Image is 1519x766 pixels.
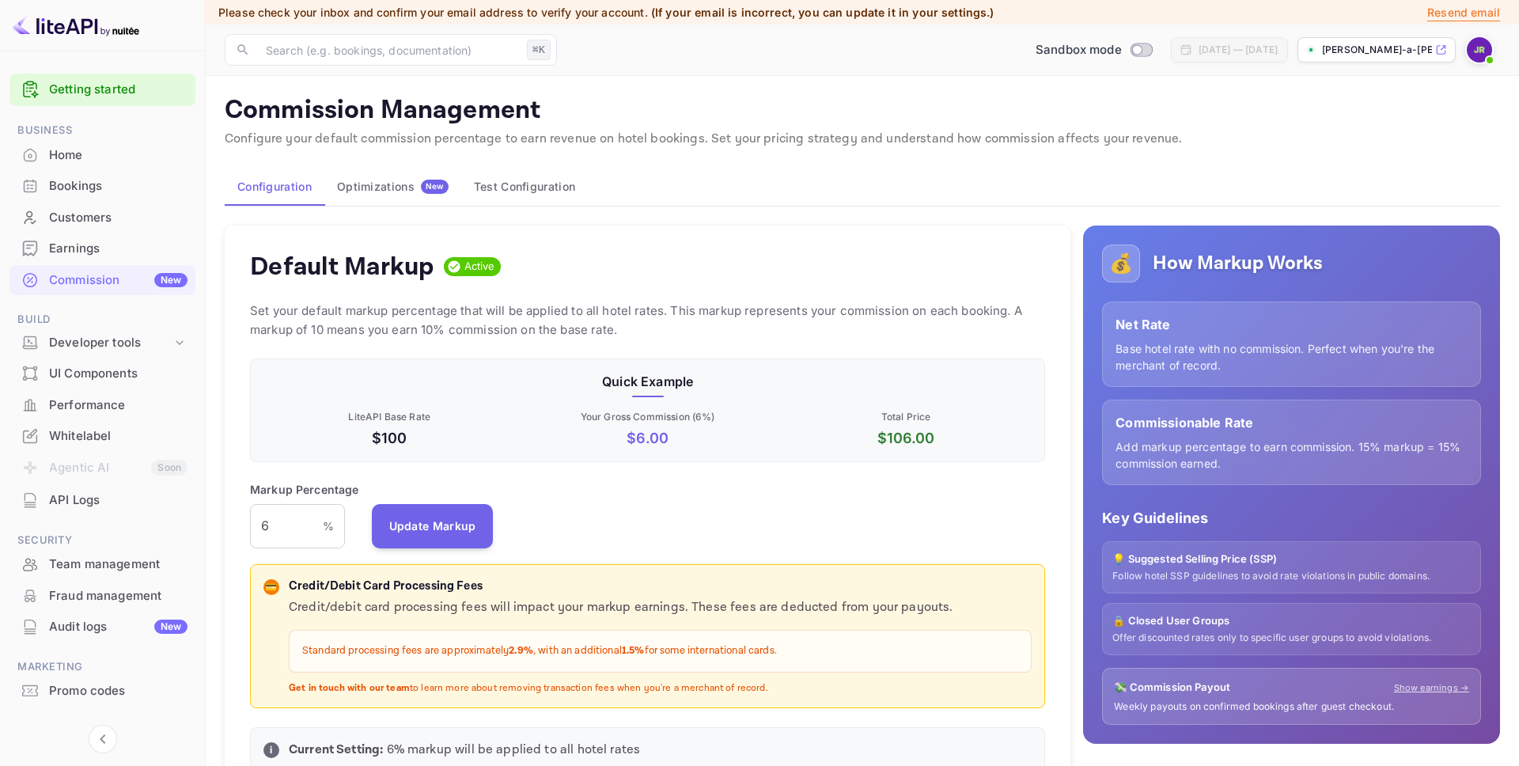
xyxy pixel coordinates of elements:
div: Earnings [9,233,195,264]
div: Team management [49,556,188,574]
a: Whitelabel [9,421,195,450]
div: ⌘K [527,40,551,60]
div: Optimizations [337,180,449,194]
a: Fraud management [9,581,195,610]
button: Configuration [225,168,324,206]
p: Key Guidelines [1102,507,1481,529]
input: Search (e.g. bookings, documentation) [256,34,521,66]
div: Performance [9,390,195,421]
p: $ 106.00 [780,427,1032,449]
p: to learn more about removing transaction fees when you're a merchant of record. [289,682,1032,696]
span: Marketing [9,658,195,676]
div: Customers [9,203,195,233]
div: New [154,620,188,634]
p: Net Rate [1116,315,1468,334]
input: 0 [250,504,323,548]
div: Promo codes [49,682,188,700]
a: Home [9,140,195,169]
a: UI Components [9,358,195,388]
div: Whitelabel [9,421,195,452]
div: API Logs [49,491,188,510]
p: Standard processing fees are approximately , with an additional for some international cards. [302,643,1018,659]
img: John A Richards [1467,37,1492,63]
div: Switch to Production mode [1029,41,1158,59]
p: Total Price [780,410,1032,424]
button: Test Configuration [461,168,588,206]
div: Fraud management [9,581,195,612]
a: Show earnings → [1394,681,1469,695]
p: Quick Example [263,372,1032,391]
h5: How Markup Works [1153,251,1323,276]
span: Security [9,532,195,549]
p: Configure your default commission percentage to earn revenue on hotel bookings. Set your pricing ... [225,130,1500,149]
p: Commission Management [225,95,1500,127]
p: Follow hotel SSP guidelines to avoid rate violations in public domains. [1112,570,1471,583]
p: Markup Percentage [250,481,359,498]
div: Audit logs [49,618,188,636]
a: Customers [9,203,195,232]
p: Resend email [1427,4,1500,21]
p: Set your default markup percentage that will be applied to all hotel rates. This markup represent... [250,301,1045,339]
span: (If your email is incorrect, you can update it in your settings.) [651,6,994,19]
a: Getting started [49,81,188,99]
div: Performance [49,396,188,415]
p: [PERSON_NAME]-a-[PERSON_NAME]-36luw.... [1322,43,1432,57]
p: $ 6.00 [521,427,773,449]
span: New [421,181,449,191]
a: Team management [9,549,195,578]
p: Offer discounted rates only to specific user groups to avoid violations. [1112,631,1471,645]
a: Performance [9,390,195,419]
a: Promo codes [9,676,195,705]
span: Please check your inbox and confirm your email address to verify your account. [218,6,648,19]
a: Audit logsNew [9,612,195,641]
div: UI Components [49,365,188,383]
div: Bookings [9,171,195,202]
div: Getting started [9,74,195,106]
p: Base hotel rate with no commission. Perfect when you're the merchant of record. [1116,340,1468,374]
button: Update Markup [372,504,494,548]
div: Commission [49,271,188,290]
p: Commissionable Rate [1116,413,1468,432]
div: Whitelabel [49,427,188,446]
strong: Get in touch with our team [289,682,410,694]
p: % [323,518,334,534]
div: Customers [49,209,188,227]
div: Developer tools [9,329,195,357]
p: 💸 Commission Payout [1114,680,1230,696]
span: Active [458,259,502,275]
p: 🔒 Closed User Groups [1112,613,1471,629]
div: Developer tools [49,334,172,352]
p: Credit/debit card processing fees will impact your markup earnings. These fees are deducted from ... [289,598,1032,617]
h4: Default Markup [250,251,434,283]
p: Credit/Debit Card Processing Fees [289,578,1032,596]
div: UI Components [9,358,195,389]
p: Add markup percentage to earn commission. 15% markup = 15% commission earned. [1116,438,1468,472]
button: Collapse navigation [89,725,117,753]
div: Bookings [49,177,188,195]
div: Home [49,146,188,165]
p: LiteAPI Base Rate [263,410,515,424]
span: Business [9,122,195,139]
div: [DATE] — [DATE] [1199,43,1278,57]
div: Audit logsNew [9,612,195,643]
strong: 1.5% [622,644,645,658]
a: Bookings [9,171,195,200]
div: CommissionNew [9,265,195,296]
p: Weekly payouts on confirmed bookings after guest checkout. [1114,700,1469,714]
img: LiteAPI logo [13,13,139,38]
div: Promo codes [9,676,195,707]
div: Home [9,140,195,171]
a: API Logs [9,485,195,514]
p: i [270,743,272,757]
span: Sandbox mode [1036,41,1122,59]
p: 6 % markup will be applied to all hotel rates [289,741,1032,760]
strong: 2.9% [509,644,533,658]
p: 💳 [265,580,277,594]
p: 💰 [1109,249,1133,278]
div: API Logs [9,485,195,516]
div: Earnings [49,240,188,258]
div: New [154,273,188,287]
p: Your Gross Commission ( 6 %) [521,410,773,424]
div: Team management [9,549,195,580]
p: 💡 Suggested Selling Price (SSP) [1112,552,1471,567]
